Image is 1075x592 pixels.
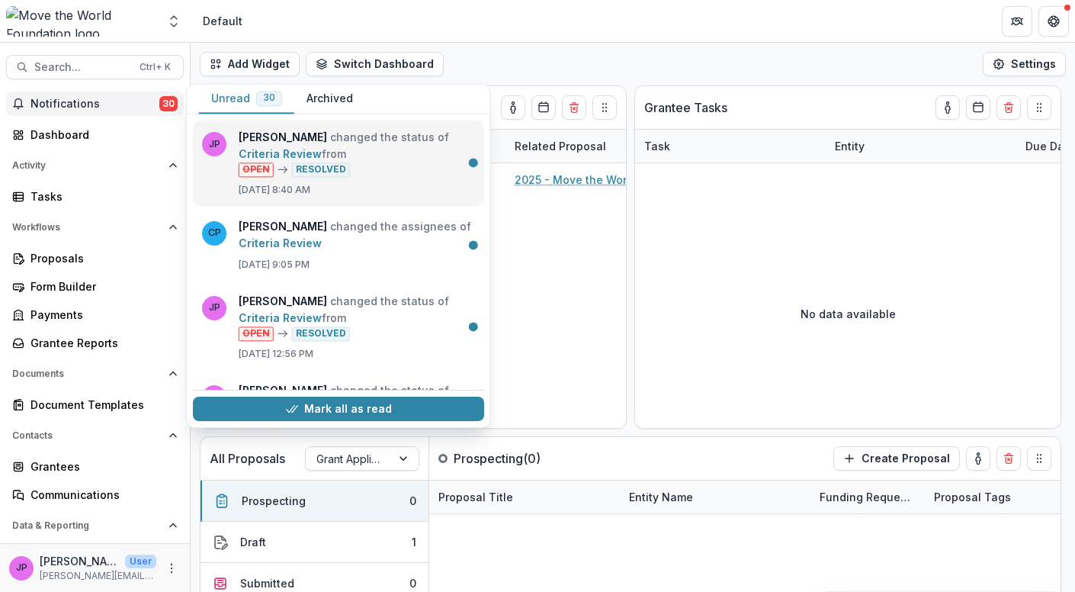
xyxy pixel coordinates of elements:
[429,481,620,513] div: Proposal Title
[203,13,242,29] div: Default
[6,423,184,448] button: Open Contacts
[239,311,322,324] a: Criteria Review
[6,55,184,79] button: Search...
[409,575,416,591] div: 0
[40,553,119,569] p: [PERSON_NAME]
[210,449,285,468] p: All Proposals
[1027,446,1051,471] button: Drag
[810,481,925,513] div: Funding Requested
[12,430,162,441] span: Contacts
[6,454,184,479] a: Grantees
[30,98,159,111] span: Notifications
[1002,6,1032,37] button: Partners
[6,215,184,240] button: Open Workflows
[810,489,925,505] div: Funding Requested
[826,130,1016,162] div: Entity
[6,153,184,178] button: Open Activity
[199,84,294,114] button: Unread
[6,246,184,271] a: Proposals
[983,52,1066,76] button: Settings
[159,96,178,111] span: 30
[515,172,687,188] a: 2025 - Move the World Foundation - 2025 Grant Interest Form
[30,188,172,204] div: Tasks
[34,61,130,74] span: Search...
[925,489,1020,505] div: Proposal Tags
[6,184,184,209] a: Tasks
[201,481,428,522] button: Prospecting0
[6,513,184,538] button: Open Data & Reporting
[505,130,696,162] div: Related Proposal
[306,52,444,76] button: Switch Dashboard
[239,236,322,249] a: Criteria Review
[239,293,475,341] p: changed the status of from
[136,59,174,76] div: Ctrl + K
[193,397,484,421] button: Mark all as read
[16,563,27,573] div: Jill Pappas
[1027,95,1051,120] button: Drag
[644,98,727,117] p: Grantee Tasks
[30,487,172,503] div: Communications
[966,95,990,120] button: Calendar
[240,534,266,550] div: Draft
[240,575,294,591] div: Submitted
[30,397,172,413] div: Document Templates
[6,302,184,327] a: Payments
[620,481,810,513] div: Entity Name
[454,449,568,468] p: Prospecting ( 0 )
[412,534,416,550] div: 1
[201,522,428,563] button: Draft1
[635,130,826,162] div: Task
[1038,6,1069,37] button: Get Help
[239,147,322,160] a: Criteria Review
[197,10,249,32] nav: breadcrumb
[30,127,172,143] div: Dashboard
[6,122,184,147] a: Dashboard
[620,489,702,505] div: Entity Name
[826,138,874,154] div: Entity
[966,446,990,471] button: toggle-assigned-to-me
[12,368,162,379] span: Documents
[200,52,300,76] button: Add Widget
[6,362,184,386] button: Open Documents
[935,95,960,120] button: toggle-assigned-to-me
[294,84,365,114] button: Archived
[531,95,556,120] button: Calendar
[635,138,679,154] div: Task
[30,307,172,323] div: Payments
[163,6,185,37] button: Open entity switcher
[6,330,184,356] a: Grantee Reports
[263,93,275,104] span: 30
[592,95,617,120] button: Drag
[429,489,522,505] div: Proposal Title
[409,493,416,509] div: 0
[12,160,162,171] span: Activity
[562,95,586,120] button: Delete card
[40,569,156,583] p: [PERSON_NAME][EMAIL_ADDRESS][DOMAIN_NAME]
[833,446,960,471] button: Create Proposal
[12,520,162,531] span: Data & Reporting
[30,458,172,475] div: Grantees
[6,274,184,299] a: Form Builder
[6,92,184,116] button: Notifications30
[239,218,475,252] p: changed the assignees of
[6,6,157,37] img: Move the World Foundation logo
[30,335,172,351] div: Grantee Reports
[162,559,181,578] button: More
[996,95,1021,120] button: Delete card
[501,95,525,120] button: toggle-assigned-to-me
[6,482,184,507] a: Communications
[125,555,156,568] p: User
[996,446,1021,471] button: Delete card
[505,138,615,154] div: Related Proposal
[242,493,306,509] div: Prospecting
[239,382,475,430] p: changed the status of from
[801,306,896,322] p: No data available
[30,250,172,266] div: Proposals
[6,392,184,417] a: Document Templates
[30,278,172,294] div: Form Builder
